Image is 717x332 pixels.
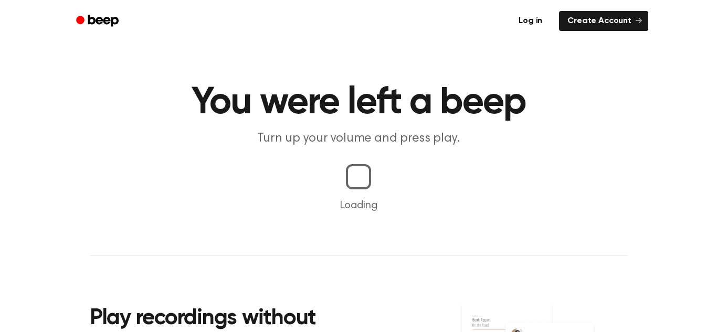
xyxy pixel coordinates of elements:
a: Beep [69,11,128,31]
h1: You were left a beep [90,84,627,122]
a: Create Account [559,11,648,31]
p: Turn up your volume and press play. [157,130,560,147]
a: Log in [508,9,553,33]
p: Loading [13,198,704,213]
